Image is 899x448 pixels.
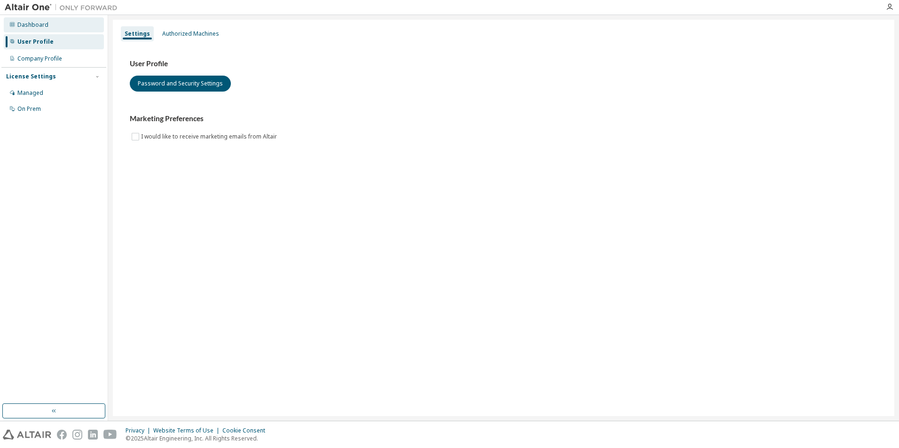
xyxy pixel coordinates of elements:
div: On Prem [17,105,41,113]
div: Company Profile [17,55,62,62]
img: Altair One [5,3,122,12]
img: instagram.svg [72,430,82,440]
div: License Settings [6,73,56,80]
img: facebook.svg [57,430,67,440]
div: Dashboard [17,21,48,29]
div: Settings [125,30,150,38]
img: linkedin.svg [88,430,98,440]
button: Password and Security Settings [130,76,231,92]
div: Website Terms of Use [153,427,222,434]
div: Cookie Consent [222,427,271,434]
h3: Marketing Preferences [130,114,877,124]
h3: User Profile [130,59,877,69]
div: Managed [17,89,43,97]
div: Privacy [126,427,153,434]
img: altair_logo.svg [3,430,51,440]
div: Authorized Machines [162,30,219,38]
p: © 2025 Altair Engineering, Inc. All Rights Reserved. [126,434,271,442]
label: I would like to receive marketing emails from Altair [141,131,279,142]
div: User Profile [17,38,54,46]
img: youtube.svg [103,430,117,440]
